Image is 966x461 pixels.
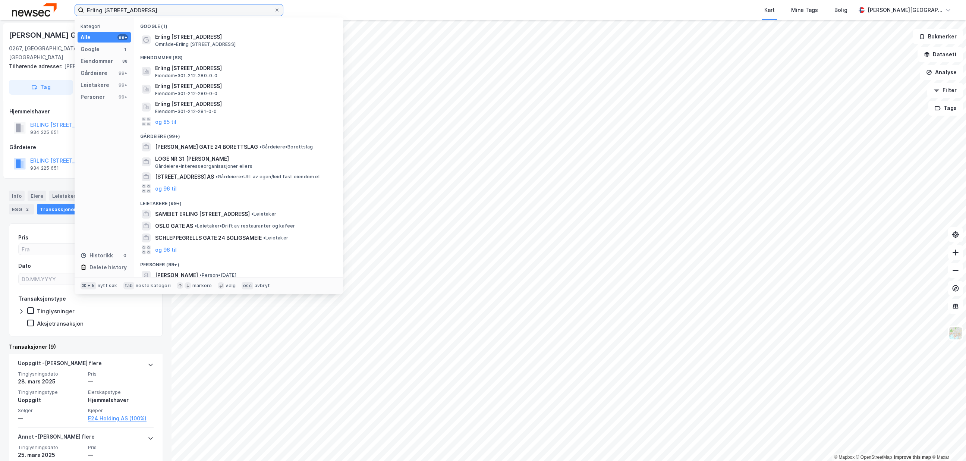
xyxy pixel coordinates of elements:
[155,154,334,163] span: LOGE NR 31 [PERSON_NAME]
[123,282,135,289] div: tab
[88,414,154,423] a: E24 Holding AS (100%)
[19,273,84,285] input: DD.MM.YYYY
[868,6,942,15] div: [PERSON_NAME][GEOGRAPHIC_DATA]
[155,100,334,109] span: Erling [STREET_ADDRESS]
[155,142,258,151] span: [PERSON_NAME] GATE 24 BORETTSLAG
[155,210,250,219] span: SAMEIET ERLING [STREET_ADDRESS]
[88,396,154,405] div: Hjemmelshaver
[18,414,84,423] div: —
[18,389,84,395] span: Tinglysningstype
[18,261,31,270] div: Dato
[948,326,963,340] img: Z
[155,172,214,181] span: [STREET_ADDRESS] AS
[18,407,84,414] span: Selger
[134,49,343,62] div: Eiendommer (88)
[134,128,343,141] div: Gårdeiere (99+)
[18,294,66,303] div: Transaksjonstype
[18,233,28,242] div: Pris
[834,455,855,460] a: Mapbox
[28,191,46,201] div: Eiere
[19,244,84,255] input: Fra
[155,271,198,280] span: [PERSON_NAME]
[263,235,265,241] span: •
[251,211,254,217] span: •
[913,29,963,44] button: Bokmerker
[88,407,154,414] span: Kjøper
[81,69,107,78] div: Gårdeiere
[88,389,154,395] span: Eierskapstype
[195,223,295,229] span: Leietaker • Drift av restauranter og kafeer
[88,377,154,386] div: —
[37,204,88,214] div: Transaksjoner
[88,451,154,460] div: —
[117,94,128,100] div: 99+
[9,204,34,214] div: ESG
[259,144,262,150] span: •
[199,272,236,278] span: Person • [DATE]
[88,371,154,377] span: Pris
[155,117,176,126] button: og 85 til
[155,245,177,254] button: og 96 til
[226,283,236,289] div: velg
[263,235,288,241] span: Leietaker
[192,283,212,289] div: markere
[18,451,84,460] div: 25. mars 2025
[927,83,963,98] button: Filter
[49,191,91,201] div: Leietakere
[834,6,847,15] div: Bolig
[155,73,218,79] span: Eiendom • 301-212-280-0-0
[928,101,963,116] button: Tags
[81,57,113,66] div: Eiendommer
[9,107,162,116] div: Hjemmelshaver
[259,144,313,150] span: Gårdeiere • Borettslag
[9,62,157,71] div: [PERSON_NAME] Gate 24b
[81,251,113,260] div: Historikk
[98,283,117,289] div: nytt søk
[117,34,128,40] div: 99+
[81,92,105,101] div: Personer
[12,3,57,16] img: newsec-logo.f6e21ccffca1b3a03d2d.png
[81,45,100,54] div: Google
[30,165,59,171] div: 934 225 651
[122,253,128,258] div: 0
[155,91,218,97] span: Eiendom • 301-212-280-0-0
[195,223,197,229] span: •
[9,80,73,95] button: Tag
[9,143,162,152] div: Gårdeiere
[18,371,84,377] span: Tinglysningsdato
[251,211,276,217] span: Leietaker
[791,6,818,15] div: Mine Tags
[856,455,892,460] a: OpenStreetMap
[894,455,931,460] a: Improve this map
[81,282,96,289] div: ⌘ + k
[199,272,202,278] span: •
[89,263,127,272] div: Delete history
[255,283,270,289] div: avbryt
[37,308,75,315] div: Tinglysninger
[18,377,84,386] div: 28. mars 2025
[134,256,343,269] div: Personer (99+)
[122,46,128,52] div: 1
[81,81,109,90] div: Leietakere
[88,444,154,451] span: Pris
[117,70,128,76] div: 99+
[18,359,102,371] div: Uoppgitt - [PERSON_NAME] flere
[81,23,131,29] div: Kategori
[920,65,963,80] button: Analyse
[9,63,64,69] span: Tilhørende adresser:
[18,444,84,451] span: Tinglysningsdato
[81,33,91,42] div: Alle
[155,184,177,193] button: og 96 til
[84,4,274,16] input: Søk på adresse, matrikkel, gårdeiere, leietakere eller personer
[9,342,163,351] div: Transaksjoner (9)
[23,206,31,213] div: 2
[9,29,105,41] div: [PERSON_NAME] Gate 24a
[155,82,334,91] span: Erling [STREET_ADDRESS]
[18,396,84,405] div: Uoppgitt
[155,163,252,169] span: Gårdeiere • Interesseorganisasjoner ellers
[134,18,343,31] div: Google (1)
[155,222,193,230] span: OSLO GATE AS
[134,195,343,208] div: Leietakere (99+)
[764,6,775,15] div: Kart
[155,41,236,47] span: Område • Erling [STREET_ADDRESS]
